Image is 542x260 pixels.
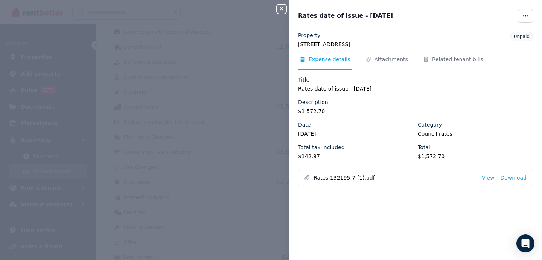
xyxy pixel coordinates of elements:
[298,41,533,48] legend: [STREET_ADDRESS]
[309,56,350,63] span: Expense details
[514,34,530,39] span: Unpaid
[500,174,527,181] a: Download
[418,153,533,160] legend: $1,572.70
[298,56,533,70] nav: Tabs
[298,130,413,138] legend: [DATE]
[516,234,534,252] div: Open Intercom Messenger
[432,56,483,63] span: Related tenant bills
[375,56,408,63] span: Attachments
[418,121,442,128] label: Category
[482,174,494,181] a: View
[418,144,430,151] label: Total
[298,76,309,83] label: Title
[298,11,393,20] span: Rates date of issue - [DATE]
[298,85,533,92] legend: Rates date of issue - [DATE]
[298,153,413,160] legend: $142.97
[418,130,533,138] legend: Council rates
[298,121,311,128] label: Date
[298,107,533,115] legend: $1 572.70
[298,98,328,106] label: Description
[298,32,320,39] label: Property
[298,144,345,151] label: Total tax included
[314,174,476,181] span: Rates 132195-7 (1).pdf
